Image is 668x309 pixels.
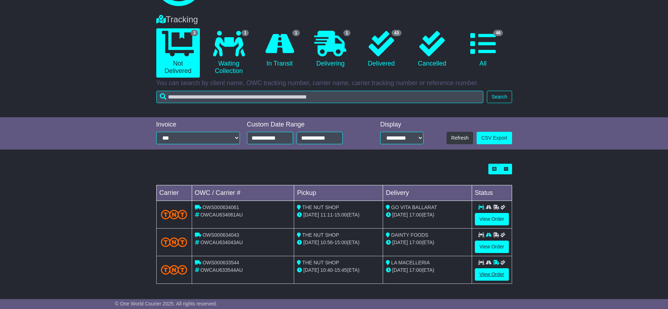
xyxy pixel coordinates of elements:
[380,121,423,129] div: Display
[292,30,300,36] span: 1
[391,204,437,210] span: GO VITA BALLARAT
[493,30,503,36] span: 46
[115,301,217,307] span: © One World Courier 2025. All rights reserved.
[392,240,408,245] span: [DATE]
[335,212,347,218] span: 15:00
[303,212,319,218] span: [DATE]
[202,232,239,238] span: OWS000634043
[192,185,294,201] td: OWC / Carrier #
[461,28,505,70] a: 46 All
[409,267,422,273] span: 17:00
[343,30,351,36] span: 1
[477,132,512,144] a: CSV Export
[200,267,243,273] span: OWCAU633544AU
[475,241,509,253] a: View Order
[303,240,319,245] span: [DATE]
[359,28,403,70] a: 43 Delivered
[297,211,380,219] div: - (ETA)
[320,267,333,273] span: 10:40
[153,15,516,25] div: Tracking
[161,210,187,219] img: TNT_Domestic.png
[386,239,469,246] div: (ETA)
[200,212,243,218] span: OWCAU634061AU
[156,79,512,87] p: You can search by client name, OWC tracking number, carrier name, carrier tracking number or refe...
[487,91,512,103] button: Search
[383,185,472,201] td: Delivery
[156,185,192,201] td: Carrier
[297,266,380,274] div: - (ETA)
[475,213,509,225] a: View Order
[200,240,243,245] span: OWCAU634043AU
[320,240,333,245] span: 10:56
[202,204,239,210] span: OWS000634061
[472,185,512,201] td: Status
[335,240,347,245] span: 15:00
[156,28,200,78] a: 3 Not Delivered
[392,267,408,273] span: [DATE]
[392,30,401,36] span: 43
[447,132,473,144] button: Refresh
[309,28,352,70] a: 1 Delivering
[161,265,187,275] img: TNT_Domestic.png
[386,211,469,219] div: (ETA)
[303,267,319,273] span: [DATE]
[258,28,301,70] a: 1 In Transit
[386,266,469,274] div: (ETA)
[294,185,383,201] td: Pickup
[242,30,249,36] span: 1
[191,30,198,36] span: 3
[320,212,333,218] span: 11:11
[475,268,509,281] a: View Order
[302,232,339,238] span: THE NUT SHOP
[161,237,187,247] img: TNT_Domestic.png
[247,121,361,129] div: Custom Date Range
[410,28,454,70] a: Cancelled
[302,260,339,265] span: THE NUT SHOP
[207,28,251,78] a: 1 Waiting Collection
[202,260,239,265] span: OWS000633544
[409,240,422,245] span: 17:00
[392,212,408,218] span: [DATE]
[335,267,347,273] span: 15:45
[391,260,430,265] span: LA MACELLERIA
[391,232,428,238] span: DAINTY FOODS
[409,212,422,218] span: 17:00
[156,121,240,129] div: Invoice
[297,239,380,246] div: - (ETA)
[302,204,339,210] span: THE NUT SHOP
